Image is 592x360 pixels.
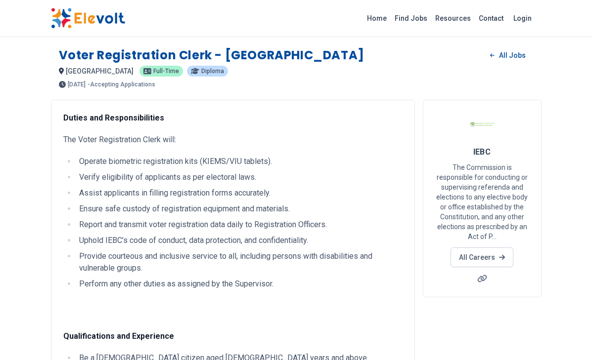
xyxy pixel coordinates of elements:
[201,68,224,74] span: Diploma
[63,331,174,341] strong: Qualifications and Experience
[66,67,134,75] span: [GEOGRAPHIC_DATA]
[482,48,533,63] a: All Jobs
[76,187,403,199] li: Assist applicants in filling registration forms accurately.
[435,162,529,241] p: The Commission is responsible for conducting or supervising referenda and elections to any electi...
[543,313,592,360] iframe: Chat Widget
[391,10,431,26] a: Find Jobs
[473,147,491,157] span: IEBC
[76,156,403,167] li: Operate biometric registration kits (KIEMS/VIU tablets).
[88,81,155,87] p: - Accepting Applications
[153,68,179,74] span: Full-time
[63,113,164,122] strong: Duties and Responsibilities
[76,278,403,290] li: Perform any other duties as assigned by the Supervisor.
[76,203,403,215] li: Ensure safe custody of registration equipment and materials.
[470,112,495,137] img: IEBC
[68,81,86,87] span: [DATE]
[59,47,364,63] h1: Voter Registration Clerk - [GEOGRAPHIC_DATA]
[76,235,403,246] li: Uphold IEBC’s code of conduct, data protection, and confidentiality.
[475,10,507,26] a: Contact
[76,250,403,274] li: Provide courteous and inclusive service to all, including persons with disabilities and vulnerabl...
[76,219,403,231] li: Report and transmit voter registration data daily to Registration Officers.
[51,8,125,29] img: Elevolt
[451,247,513,267] a: All Careers
[431,10,475,26] a: Resources
[76,171,403,183] li: Verify eligibility of applicants as per electoral laws.
[507,8,538,28] a: Login
[63,134,403,146] p: The Voter Registration Clerk will:
[363,10,391,26] a: Home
